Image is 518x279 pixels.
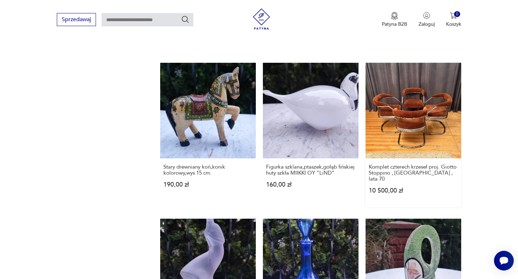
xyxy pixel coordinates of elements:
[366,63,461,207] a: Komplet czterech krzeseł proj. Giotto Stoppino , Włochy , lata 70Komplet czterech krzeseł proj. G...
[446,21,461,28] p: Koszyk
[57,18,96,23] a: Sprzedawaj
[369,164,458,182] h3: Komplet czterech krzeseł proj. Giotto Stoppino , [GEOGRAPHIC_DATA] , lata 70
[163,164,253,176] h3: Stary drewniany koń,konik kolorowy,wys.15 cm.
[494,251,514,271] iframe: Smartsupp widget button
[382,12,407,28] a: Ikona medaluPatyna B2B
[263,63,359,207] a: Figurka szklana,ptaszek,gołąb fińskiej huty szkła MIIKKI OY "LiND"Figurka szklana,ptaszek,gołąb f...
[181,15,189,24] button: Szukaj
[57,13,96,26] button: Sprzedawaj
[369,188,458,194] p: 10 500,00 zł
[251,8,272,30] img: Patyna - sklep z meblami i dekoracjami vintage
[446,12,461,28] button: 0Koszyk
[391,12,398,20] img: Ikona medalu
[450,12,457,19] img: Ikona koszyka
[163,182,253,188] p: 190,00 zł
[266,164,355,176] h3: Figurka szklana,ptaszek,gołąb fińskiej huty szkła MIIKKI OY "LiND"
[423,12,430,19] img: Ikonka użytkownika
[266,182,355,188] p: 160,00 zł
[382,12,407,28] button: Patyna B2B
[418,12,435,28] button: Zaloguj
[160,63,256,207] a: Stary drewniany koń,konik kolorowy,wys.15 cm.Stary drewniany koń,konik kolorowy,wys.15 cm.190,00 zł
[454,11,460,17] div: 0
[382,21,407,28] p: Patyna B2B
[418,21,435,28] p: Zaloguj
